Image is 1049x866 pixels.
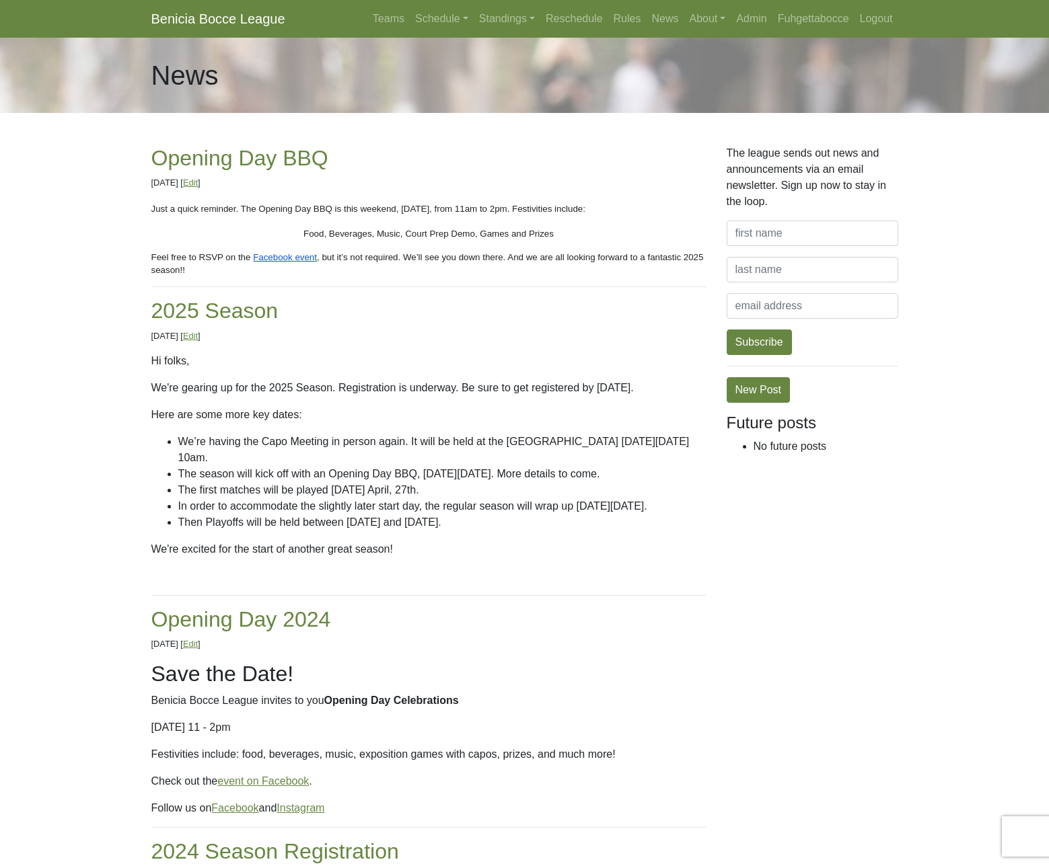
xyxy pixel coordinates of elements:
[183,178,198,188] a: Edit
[151,637,707,650] p: [DATE] [ ]
[183,639,198,649] a: Edit
[727,377,790,403] a: New Post
[151,541,707,557] p: We're excited for the start of another great season!
[646,5,684,32] a: News
[217,775,309,787] a: event on Facebook
[151,353,707,369] p: Hi folks,
[178,434,707,466] li: We’re having the Capo Meeting in person again. It will be held at the [GEOGRAPHIC_DATA] [DATE][DA...
[151,746,707,762] p: Festivities include: food, beverages, music, exposition games with capos, prizes, and much more!
[151,607,331,631] a: Opening Day 2024
[151,693,707,709] p: Benicia Bocce League invites to you
[211,802,258,814] a: Facebook
[855,5,898,32] a: Logout
[474,5,540,32] a: Standings
[151,380,707,396] p: We're gearing up for the 2025 Season. Registration is underway. Be sure to get registered by [DATE].
[183,331,198,341] a: Edit
[151,176,707,189] p: [DATE] [ ]
[772,5,855,32] a: Fuhgettabocce
[727,145,898,210] p: The league sends out news and announcements via an email newsletter. Sign up now to stay in the l...
[277,802,324,814] a: Instagram
[684,5,731,32] a: About
[324,695,459,706] b: Opening Day Celebrations
[151,719,707,736] p: [DATE] 11 - 2pm
[731,5,772,32] a: Admin
[178,498,707,514] li: In order to accommodate the slightly later start day, the regular season will wrap up [DATE][DATE].
[151,800,707,816] p: Follow us on and
[367,5,410,32] a: Teams
[727,293,898,319] input: email
[540,5,608,32] a: Reschedule
[178,514,707,530] li: Then Playoffs will be held between [DATE] and [DATE].
[727,257,898,282] input: last name
[608,5,647,32] a: Rules
[178,466,707,482] li: The season will kick off with an Opening Day BBQ, [DATE][DATE]. More details to come.
[151,839,399,863] a: 2024 Season Registration
[727,414,898,433] h4: Future posts
[727,221,898,246] input: first name
[151,661,707,686] h2: Save the Date!
[151,299,279,323] a: 2025 Season
[250,251,317,262] a: Facebook event
[151,773,707,789] p: Check out the .
[151,59,219,91] h1: News
[151,146,328,170] a: Opening Day BBQ
[151,252,251,262] span: Feel free to RSVP on the
[178,482,707,498] li: The first matches will be played [DATE] April, 27th.
[151,5,285,32] a: Benicia Bocce League
[151,204,585,214] span: Just a quick reminder. The Opening Day BBQ is this weekend, [DATE], from 11am to 2pm. Festivities...
[727,329,792,355] button: Subscribe
[151,329,707,342] p: [DATE] [ ]
[151,407,707,423] p: Here are some more key dates:
[253,252,317,262] span: Facebook event
[303,229,554,239] span: Food, Beverages, Music, Court Prep Demo, Games and Prizes
[754,438,898,455] li: No future posts
[151,252,707,275] span: , but it’s not required. We’ll see you down there. And we are all looking forward to a fantastic ...
[410,5,474,32] a: Schedule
